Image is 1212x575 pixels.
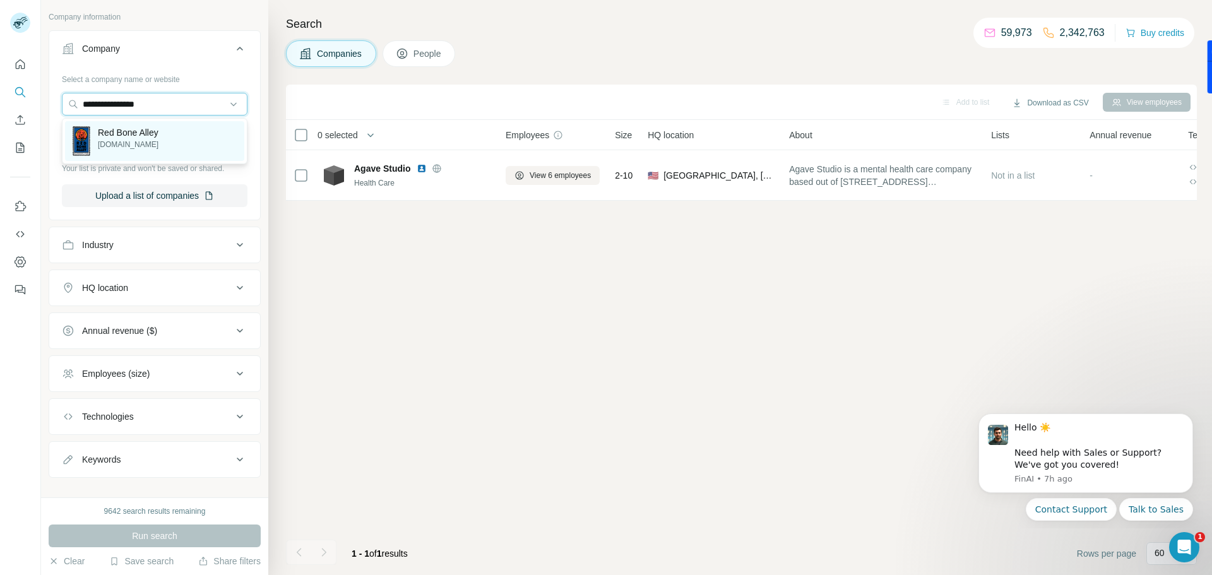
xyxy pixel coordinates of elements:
p: Your list is private and won't be saved or shared. [62,163,247,174]
p: 59,973 [1001,25,1032,40]
div: Technologies [82,410,134,423]
img: Red Bone Alley [73,126,90,156]
button: Quick start [10,53,30,76]
div: Employees (size) [82,367,150,380]
div: Keywords [82,453,121,466]
img: Logo of Agave Studio [324,165,344,186]
button: Employees (size) [49,359,260,389]
span: results [352,548,408,559]
span: 2-10 [615,169,633,182]
button: Technologies [49,401,260,432]
button: Feedback [10,278,30,301]
p: [DOMAIN_NAME] [98,139,158,150]
button: Buy credits [1126,24,1184,42]
button: Industry [49,230,260,260]
span: Agave Studio [354,162,410,175]
button: Download as CSV [1003,93,1097,112]
span: Companies [317,47,363,60]
button: View 6 employees [506,166,600,185]
span: Employees [506,129,549,141]
h4: Search [286,15,1197,33]
iframe: Intercom notifications message [959,402,1212,528]
button: Clear [49,555,85,567]
iframe: Intercom live chat [1169,532,1199,562]
span: 0 selected [318,129,358,141]
button: Share filters [198,555,261,567]
button: Upload a list of companies [62,184,247,207]
span: Rows per page [1077,547,1136,560]
button: My lists [10,136,30,159]
span: 🇺🇸 [648,169,658,182]
span: About [789,129,812,141]
img: LinkedIn logo [417,163,427,174]
span: 1 [1195,532,1205,542]
p: Company information [49,11,261,23]
button: Dashboard [10,251,30,273]
button: Annual revenue ($) [49,316,260,346]
span: Not in a list [991,170,1035,181]
button: Use Surfe on LinkedIn [10,195,30,218]
button: Use Surfe API [10,223,30,246]
button: HQ location [49,273,260,303]
div: Annual revenue ($) [82,324,157,337]
div: Company [82,42,120,55]
p: Red Bone Alley [98,126,158,139]
div: Select a company name or website [62,69,247,85]
span: Agave Studio is a mental health care company based out of [STREET_ADDRESS][PERSON_NAME][US_STATE]. [789,163,976,188]
div: 9642 search results remaining [104,506,206,517]
span: Annual revenue [1090,129,1151,141]
button: Keywords [49,444,260,475]
span: Lists [991,129,1009,141]
div: HQ location [82,282,128,294]
button: Save search [109,555,174,567]
span: 1 [377,548,382,559]
span: of [369,548,377,559]
div: Health Care [354,177,490,189]
div: Industry [82,239,114,251]
button: Company [49,33,260,69]
button: Enrich CSV [10,109,30,131]
p: 2,342,763 [1060,25,1105,40]
span: 1 - 1 [352,548,369,559]
button: Search [10,81,30,104]
span: People [413,47,443,60]
span: HQ location [648,129,694,141]
p: 60 [1155,547,1165,559]
span: [GEOGRAPHIC_DATA], [US_STATE] [663,169,774,182]
span: Size [615,129,632,141]
span: View 6 employees [530,170,591,181]
span: - [1090,170,1093,181]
